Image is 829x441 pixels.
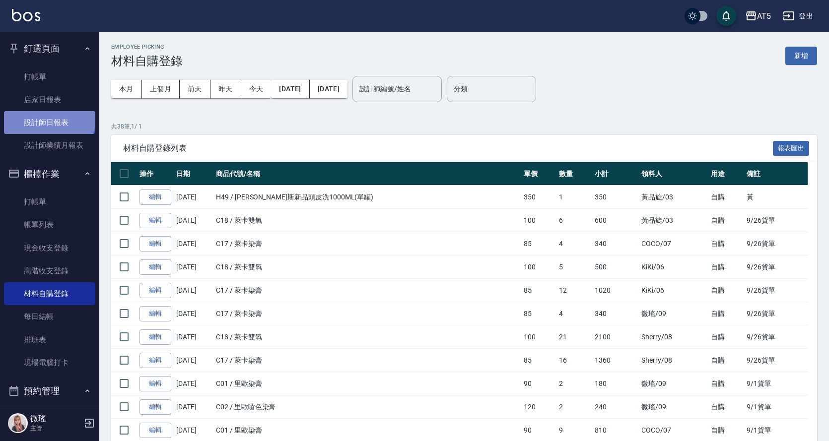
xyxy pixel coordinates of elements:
[4,237,95,259] a: 現金收支登錄
[592,186,639,209] td: 350
[213,372,521,395] td: C01 / 里歐染膏
[639,395,708,419] td: 微瑤 /09
[174,279,213,302] td: [DATE]
[556,325,592,349] td: 21
[213,255,521,279] td: C18 / 萊卡雙氧
[757,10,771,22] div: AT5
[174,162,213,186] th: 日期
[174,186,213,209] td: [DATE]
[556,349,592,372] td: 16
[4,161,95,187] button: 櫃檯作業
[708,395,744,419] td: 自購
[12,9,40,21] img: Logo
[139,423,171,438] a: 編輯
[708,372,744,395] td: 自購
[708,186,744,209] td: 自購
[556,372,592,395] td: 2
[174,395,213,419] td: [DATE]
[521,255,557,279] td: 100
[773,141,810,156] button: 報表匯出
[639,279,708,302] td: KiKi /06
[744,162,808,186] th: 備註
[4,190,95,213] a: 打帳單
[4,213,95,236] a: 帳單列表
[556,186,592,209] td: 1
[4,36,95,62] button: 釘選頁面
[213,395,521,419] td: C02 / 里歐嗆色染膏
[139,329,171,345] a: 編輯
[4,259,95,282] a: 高階收支登錄
[137,162,174,186] th: 操作
[744,302,808,325] td: 9/26貨單
[556,302,592,325] td: 4
[716,6,736,26] button: save
[180,80,210,98] button: 前天
[521,162,557,186] th: 單價
[210,80,241,98] button: 昨天
[139,353,171,368] a: 編輯
[744,186,808,209] td: 黃
[779,7,817,25] button: 登出
[592,395,639,419] td: 240
[139,283,171,298] a: 編輯
[139,399,171,415] a: 編輯
[241,80,272,98] button: 今天
[592,302,639,325] td: 340
[4,88,95,111] a: 店家日報表
[521,232,557,255] td: 85
[744,232,808,255] td: 9/26貨單
[592,162,639,186] th: 小計
[708,325,744,349] td: 自購
[592,279,639,302] td: 1020
[708,209,744,232] td: 自購
[111,54,183,68] h3: 材料自購登錄
[213,232,521,255] td: C17 / 萊卡染膏
[521,279,557,302] td: 85
[4,378,95,404] button: 預約管理
[213,186,521,209] td: H49 / [PERSON_NAME]斯新品頭皮洗1000ML(單罐)
[4,328,95,351] a: 排班表
[111,44,183,50] h2: Employee Picking
[639,209,708,232] td: 黃品旋 /03
[708,162,744,186] th: 用途
[556,162,592,186] th: 數量
[556,232,592,255] td: 4
[174,232,213,255] td: [DATE]
[139,236,171,252] a: 編輯
[744,279,808,302] td: 9/26貨單
[639,372,708,395] td: 微瑤 /09
[744,372,808,395] td: 9/1貨單
[521,325,557,349] td: 100
[521,302,557,325] td: 85
[4,305,95,328] a: 每日結帳
[592,209,639,232] td: 600
[174,349,213,372] td: [DATE]
[744,255,808,279] td: 9/26貨單
[744,209,808,232] td: 9/26貨單
[639,186,708,209] td: 黃品旋 /03
[773,143,810,152] a: 報表匯出
[174,372,213,395] td: [DATE]
[142,80,180,98] button: 上個月
[174,255,213,279] td: [DATE]
[139,259,171,275] a: 編輯
[213,302,521,325] td: C17 / 萊卡染膏
[744,325,808,349] td: 9/26貨單
[213,279,521,302] td: C17 / 萊卡染膏
[139,213,171,228] a: 編輯
[592,349,639,372] td: 1360
[708,279,744,302] td: 自購
[708,255,744,279] td: 自購
[592,325,639,349] td: 2100
[639,232,708,255] td: COCO /07
[139,306,171,321] a: 編輯
[556,209,592,232] td: 6
[521,395,557,419] td: 120
[556,395,592,419] td: 2
[123,143,773,153] span: 材料自購登錄列表
[213,209,521,232] td: C18 / 萊卡雙氧
[271,80,309,98] button: [DATE]
[639,349,708,372] td: Sherry /08
[708,349,744,372] td: 自購
[174,209,213,232] td: [DATE]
